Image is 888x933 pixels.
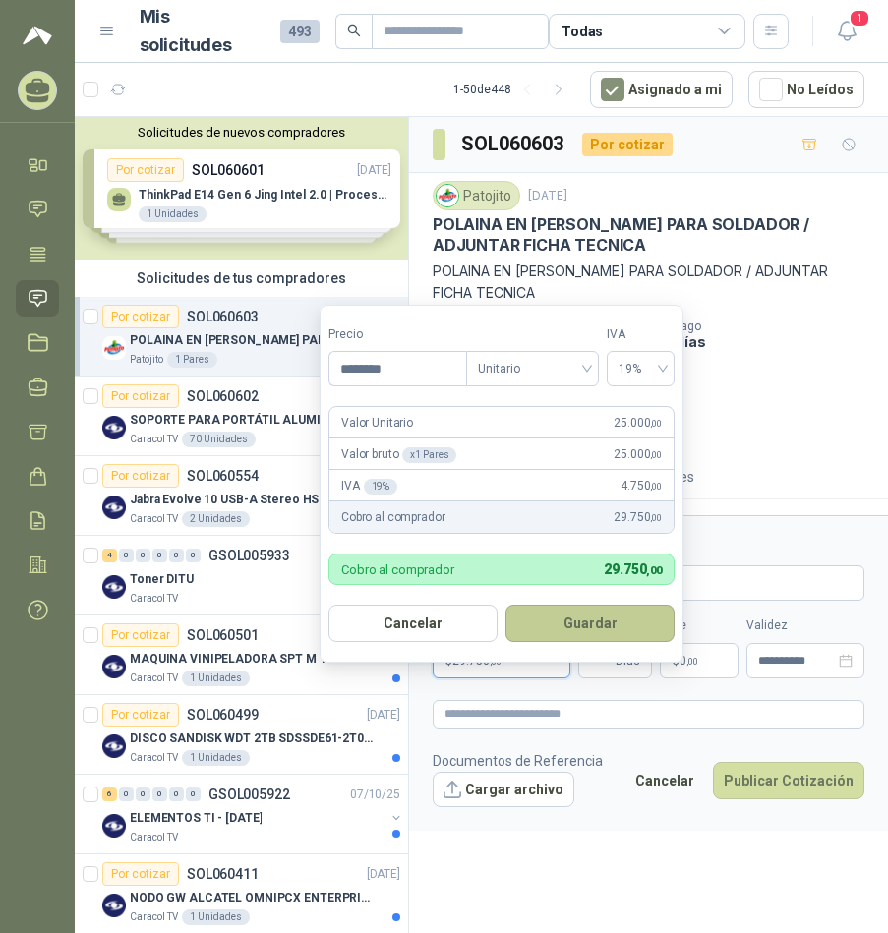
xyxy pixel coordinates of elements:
p: Cobro al comprador [341,563,454,576]
span: ,00 [650,512,662,523]
img: Company Logo [102,734,126,758]
span: 25.000 [614,445,662,464]
div: Solicitudes de nuevos compradoresPor cotizarSOL060601[DATE] ThinkPad E14 Gen 6 Jing Intel 2.0 | P... [75,117,408,260]
div: 1 Unidades [182,909,250,925]
span: ,00 [650,449,662,460]
p: SOPORTE PARA PORTÁTIL ALUMINIO PLEGABLE VTA [130,411,375,430]
p: SOL060603 [187,310,259,323]
div: 1 Unidades [182,671,250,686]
p: $ 0,00 [660,643,739,678]
span: $ [673,655,680,667]
span: ,00 [646,564,662,577]
a: 6 0 0 0 0 0 GSOL00592207/10/25 Company LogoELEMENTOS TI - [DATE]Caracol TV [102,783,404,846]
p: Caracol TV [130,511,178,527]
a: Por cotizarSOL060501[DATE] Company LogoMAQUINA VINIPELADORA SPT M 10 – 50Caracol TV1 Unidades [75,615,408,695]
p: [DATE] [528,187,567,205]
p: Jabra Evolve 10 USB-A Stereo HSC200 [130,491,348,509]
div: Por cotizar [582,133,673,156]
p: Valor bruto [341,445,456,464]
p: Patojito [130,352,163,368]
p: SOL060411 [187,867,259,881]
span: ,00 [650,418,662,429]
p: Toner DITU [130,570,194,589]
span: ,00 [686,656,698,667]
div: 4 [102,549,117,562]
div: Patojito [433,181,520,210]
label: Validez [746,616,864,635]
img: Company Logo [102,814,126,838]
p: Caracol TV [130,830,178,846]
img: Company Logo [102,416,126,439]
div: Por cotizar [102,862,179,886]
button: Cargar archivo [433,772,574,807]
a: 4 0 0 0 0 0 GSOL005933[DATE] Company LogoToner DITUCaracol TV [102,544,404,607]
p: [DATE] [367,706,400,725]
p: Documentos de Referencia [433,750,603,772]
p: Crédito 30 días [600,333,880,350]
div: Por cotizar [102,623,179,647]
p: Caracol TV [130,671,178,686]
p: [DATE] [367,865,400,884]
div: Por cotizar [102,703,179,727]
div: Todas [562,21,603,42]
button: No Leídos [748,71,864,108]
p: MAQUINA VINIPELADORA SPT M 10 – 50 [130,650,360,669]
img: Company Logo [102,894,126,917]
a: Por cotizarSOL060499[DATE] Company LogoDISCO SANDISK WDT 2TB SDSSDE61-2T00-G25Caracol TV1 Unidades [75,695,408,775]
span: 4.750 [621,477,662,496]
span: 0 [680,655,698,667]
p: SOL060501 [187,628,259,642]
div: 0 [186,787,201,801]
button: Cancelar [328,605,498,642]
div: Por cotizar [102,384,179,408]
p: SOL060602 [187,389,259,403]
div: Por cotizar [102,305,179,328]
div: 0 [169,787,184,801]
span: 19% [619,354,663,383]
img: Logo peakr [23,24,52,47]
p: GSOL005922 [208,787,290,801]
a: Por cotizarSOL060554[DATE] Company LogoJabra Evolve 10 USB-A Stereo HSC200Caracol TV2 Unidades [75,456,408,536]
span: 29.750 [614,508,662,527]
button: Guardar [505,605,675,642]
div: 0 [169,549,184,562]
button: Asignado a mi [590,71,733,108]
p: GSOL005933 [208,549,290,562]
img: Company Logo [102,336,126,360]
p: Valor Unitario [341,414,413,433]
p: ELEMENTOS TI - [DATE] [130,809,262,828]
div: 0 [152,787,167,801]
span: 493 [280,20,320,43]
div: 70 Unidades [182,432,256,447]
p: Cobro al comprador [341,508,444,527]
label: IVA [607,325,675,344]
img: Company Logo [102,575,126,599]
img: Company Logo [102,496,126,519]
span: 29.750 [452,655,502,667]
h3: SOL060603 [461,129,566,159]
span: ,00 [650,481,662,492]
p: Caracol TV [130,909,178,925]
p: NODO GW ALCATEL OMNIPCX ENTERPRISE SIP [130,889,375,907]
p: SOL060499 [187,708,259,722]
div: 6 [102,787,117,801]
button: 1 [829,14,864,49]
span: search [347,24,361,37]
div: 2 Unidades [182,511,250,527]
p: POLAINA EN [PERSON_NAME] PARA SOLDADOR / ADJUNTAR FICHA TECNICA [130,331,375,350]
p: Caracol TV [130,591,178,607]
label: Flete [660,616,739,635]
span: Unitario [478,354,587,383]
span: 25.000 [614,414,662,433]
a: Por cotizarSOL060603[DATE] Company LogoPOLAINA EN [PERSON_NAME] PARA SOLDADOR / ADJUNTAR FICHA TE... [75,297,408,377]
div: Por cotizar [102,464,179,488]
button: Cancelar [624,762,705,799]
p: POLAINA EN [PERSON_NAME] PARA SOLDADOR / ADJUNTAR FICHA TECNICA [433,214,864,257]
p: POLAINA EN [PERSON_NAME] PARA SOLDADOR / ADJUNTAR FICHA TECNICA [433,261,864,304]
img: Company Logo [437,185,458,206]
div: 0 [136,787,150,801]
div: 1 Unidades [182,750,250,766]
img: Company Logo [102,655,126,678]
span: 1 [849,9,870,28]
p: SOL060554 [187,469,259,483]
